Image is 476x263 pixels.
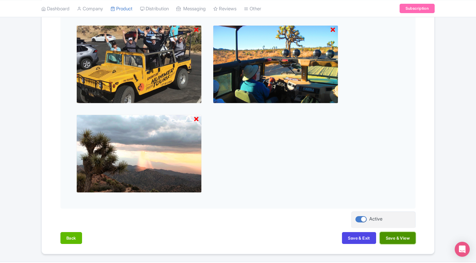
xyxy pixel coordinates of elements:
a: Subscription [400,4,435,13]
div: Active [369,216,382,223]
button: Save & View [380,232,416,244]
button: Back [60,232,82,244]
img: y4s3q3vwgh9v7tdoftfm.jpg [76,115,202,193]
button: Save & Exit [342,232,376,244]
img: us0fk6cs4s2i4oex0baf.jpg [213,25,338,103]
img: tgpnzcrf7hws4u3z0j21.jpg [76,25,202,103]
div: Open Intercom Messenger [455,242,470,257]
